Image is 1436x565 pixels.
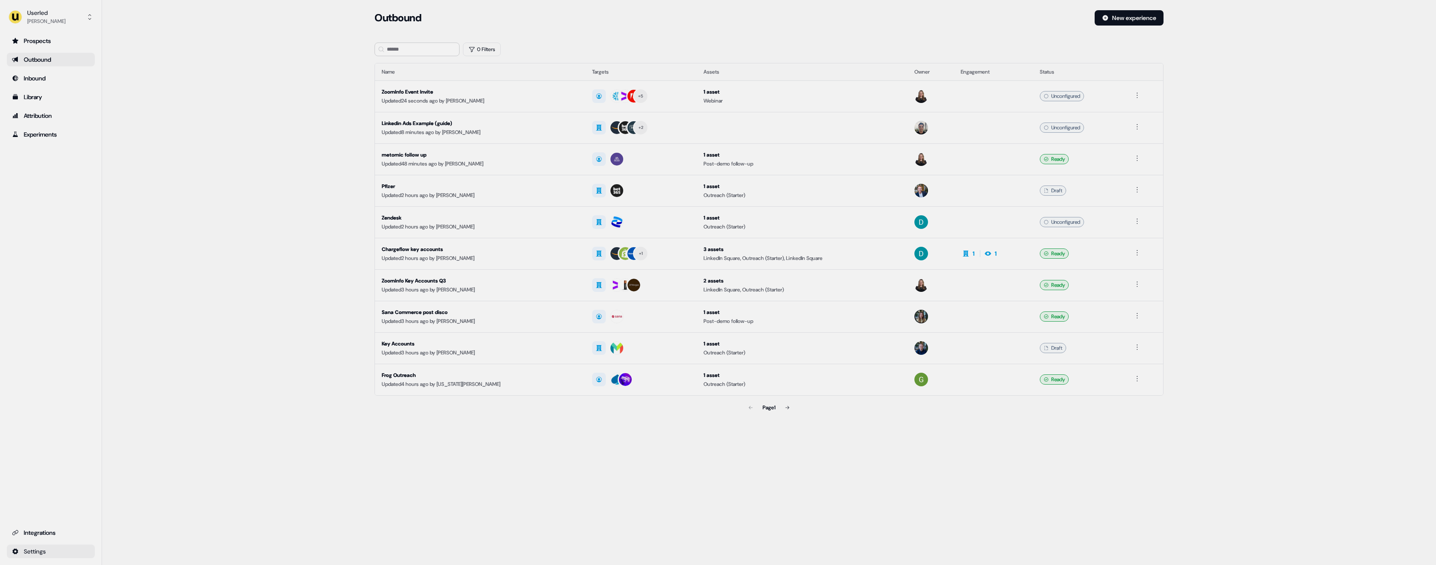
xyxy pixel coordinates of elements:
div: Webinar [704,97,901,105]
div: Ready [1040,154,1069,164]
img: Charlotte [914,310,928,323]
div: 1 [973,249,975,258]
h3: Outbound [375,11,421,24]
img: Geneviève [914,89,928,103]
th: Targets [585,63,696,80]
div: Updated 2 hours ago by [PERSON_NAME] [382,223,579,231]
div: Linkedin Ads Example (guide) [382,119,579,128]
th: Assets [697,63,908,80]
th: Engagement [954,63,1033,80]
div: Updated 2 hours ago by [PERSON_NAME] [382,254,579,263]
div: 1 asset [704,182,901,191]
div: Updated 3 hours ago by [PERSON_NAME] [382,348,579,357]
div: Draft [1040,343,1066,353]
div: Frog Outreach [382,371,579,380]
button: 0 Filters [463,43,501,56]
a: Go to Inbound [7,71,95,85]
div: Outbound [12,55,90,64]
div: Outreach (Starter) [704,223,901,231]
div: + 2 [639,124,644,131]
div: Ready [1040,374,1069,385]
th: Name [375,63,585,80]
div: Updated 3 hours ago by [PERSON_NAME] [382,317,579,325]
div: Settings [12,547,90,556]
div: Draft [1040,185,1066,196]
div: Ready [1040,311,1069,322]
div: Key Accounts [382,340,579,348]
div: 1 asset [704,88,901,96]
div: Userled [27,9,65,17]
div: Library [12,93,90,101]
img: David [914,215,928,229]
img: David [914,247,928,260]
div: Prospects [12,37,90,45]
img: Geneviève [914,152,928,166]
div: Experiments [12,130,90,139]
div: 1 asset [704,371,901,380]
img: James [914,341,928,355]
div: + 5 [638,92,644,100]
div: Outreach (Starter) [704,348,901,357]
div: Integrations [12,528,90,537]
div: Zendesk [382,214,579,222]
img: Georgia [914,373,928,386]
div: Inbound [12,74,90,83]
th: Owner [908,63,954,80]
div: 3 assets [704,245,901,254]
img: Yann [914,184,928,197]
a: Go to templates [7,90,95,104]
div: Updated 24 seconds ago by [PERSON_NAME] [382,97,579,105]
button: Userled[PERSON_NAME] [7,7,95,27]
div: Outreach (Starter) [704,380,901,388]
a: Go to outbound experience [7,53,95,66]
div: Pfizer [382,182,579,191]
div: Outreach (Starter) [704,191,901,200]
div: 1 asset [704,340,901,348]
div: LinkedIn Square, Outreach (Starter) [704,285,901,294]
div: ZoomInfo Event Invite [382,88,579,96]
button: New experience [1095,10,1164,26]
a: Go to integrations [7,545,95,558]
div: Attribution [12,111,90,120]
img: Ryan [914,121,928,134]
a: Go to prospects [7,34,95,48]
div: Unconfigured [1040,123,1084,133]
div: Updated 2 hours ago by [PERSON_NAME] [382,191,579,200]
div: 1 asset [704,308,901,317]
div: + 1 [639,250,643,257]
div: Ready [1040,280,1069,290]
div: Unconfigured [1040,91,1084,101]
div: Updated 3 hours ago by [PERSON_NAME] [382,285,579,294]
div: 1 [995,249,997,258]
div: Updated 8 minutes ago by [PERSON_NAME] [382,128,579,137]
div: Post-demo follow-up [704,317,901,325]
a: Go to experiments [7,128,95,141]
div: Post-demo follow-up [704,160,901,168]
div: Ready [1040,248,1069,259]
div: Chargeflow key accounts [382,245,579,254]
div: Updated 48 minutes ago by [PERSON_NAME] [382,160,579,168]
a: Go to attribution [7,109,95,123]
img: Geneviève [914,278,928,292]
div: 1 asset [704,214,901,222]
div: [PERSON_NAME] [27,17,65,26]
div: Page 1 [763,403,775,412]
a: Go to integrations [7,526,95,539]
div: 1 asset [704,151,901,159]
div: LinkedIn Square, Outreach (Starter), LinkedIn Square [704,254,901,263]
div: Sana Commerce post disco [382,308,579,317]
div: Unconfigured [1040,217,1084,227]
div: metomic follow up [382,151,579,159]
div: 2 assets [704,277,901,285]
div: ZoomInfo Key Accounts Q3 [382,277,579,285]
th: Status [1033,63,1125,80]
div: Updated 4 hours ago by [US_STATE][PERSON_NAME] [382,380,579,388]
